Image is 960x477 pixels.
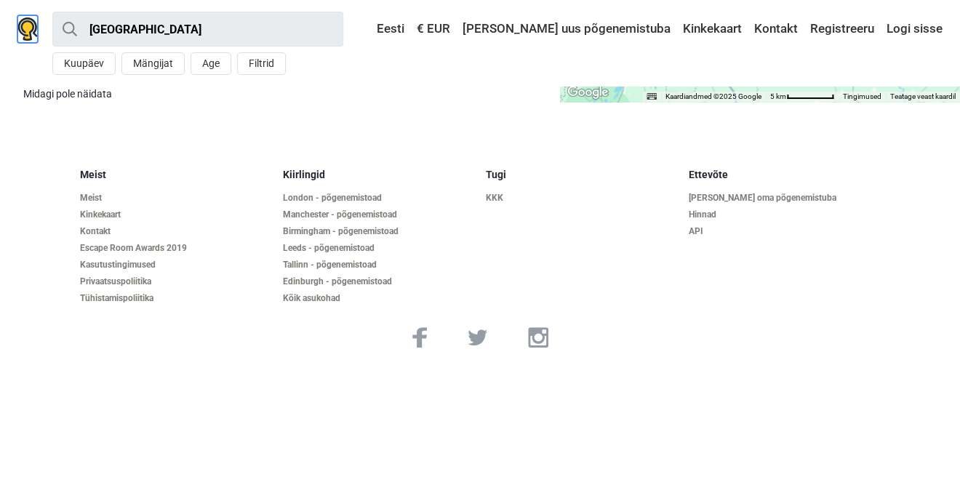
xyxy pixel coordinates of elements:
[459,16,674,42] a: [PERSON_NAME] uus põgenemistuba
[283,226,474,237] a: Birmingham - põgenemistoad
[80,209,271,220] a: Kinkekaart
[689,169,880,181] h5: Ettevõte
[367,24,377,34] img: Eesti
[883,16,943,42] a: Logi sisse
[237,52,286,75] button: Filtrid
[665,92,761,100] span: Kaardiandmed ©2025 Google
[80,193,271,204] a: Meist
[80,226,271,237] a: Kontakt
[283,169,474,181] h5: Kiirlingid
[283,193,474,204] a: London - põgenemistoad
[807,16,878,42] a: Registreeru
[80,260,271,270] a: Kasutustingimused
[363,16,408,42] a: Eesti
[17,17,38,41] img: Nowescape logo
[283,276,474,287] a: Edinburgh - põgenemistoad
[80,293,271,304] a: Tühistamispoliitika
[121,52,185,75] button: Mängijat
[283,293,474,304] a: Kõik asukohad
[80,243,271,254] a: Escape Room Awards 2019
[283,209,474,220] a: Manchester - põgenemistoad
[770,92,786,100] span: 5 km
[689,193,880,204] a: [PERSON_NAME] oma põgenemistuba
[564,83,612,102] a: Google Mapsis selle piirkonna avamine (avaneb uues aknas)
[486,169,677,181] h5: Tugi
[283,260,474,270] a: Tallinn - põgenemistoad
[80,169,271,181] h5: Meist
[52,12,343,47] input: proovi “Tallinn”
[52,52,116,75] button: Kuupäev
[191,52,231,75] button: Age
[890,92,956,100] a: Teatage veast kaardil
[647,92,657,102] button: Klaviatuuri otseteed
[843,92,881,100] a: Tingimused (avaneb uuel vahekaardil)
[413,16,454,42] a: € EUR
[751,16,801,42] a: Kontakt
[766,92,839,102] button: Kaardi mõõtkava: 5 km 62 piksli kohta
[283,243,474,254] a: Leeds - põgenemistoad
[486,193,677,204] a: KKK
[23,87,548,102] div: Midagi pole näidata
[679,16,745,42] a: Kinkekaart
[689,226,880,237] a: API
[689,209,880,220] a: Hinnad
[80,276,271,287] a: Privaatsuspoliitika
[564,83,612,102] img: Google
